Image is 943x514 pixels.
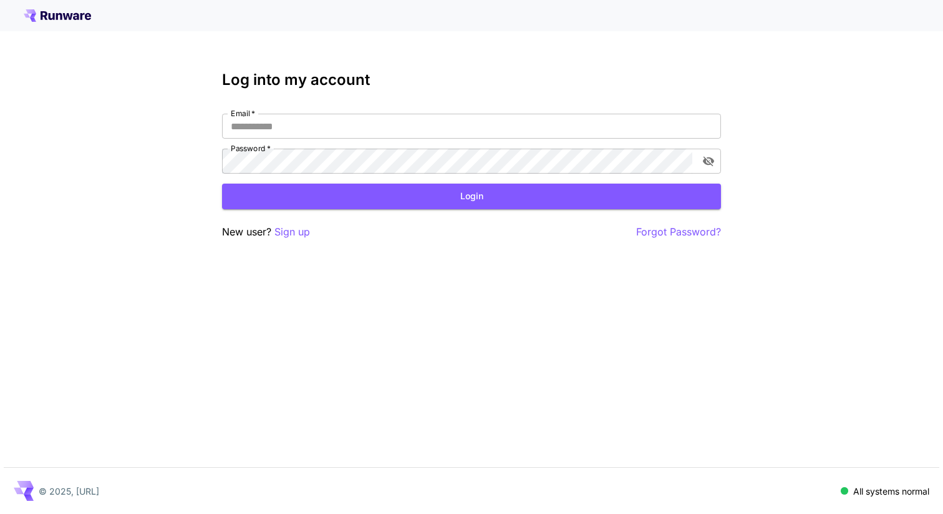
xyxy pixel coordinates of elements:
[636,224,721,240] button: Forgot Password?
[231,108,255,119] label: Email
[39,485,99,498] p: © 2025, [URL]
[697,150,720,172] button: toggle password visibility
[274,224,310,240] button: Sign up
[222,71,721,89] h3: Log into my account
[853,485,929,498] p: All systems normal
[222,184,721,209] button: Login
[222,224,310,240] p: New user?
[231,143,271,154] label: Password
